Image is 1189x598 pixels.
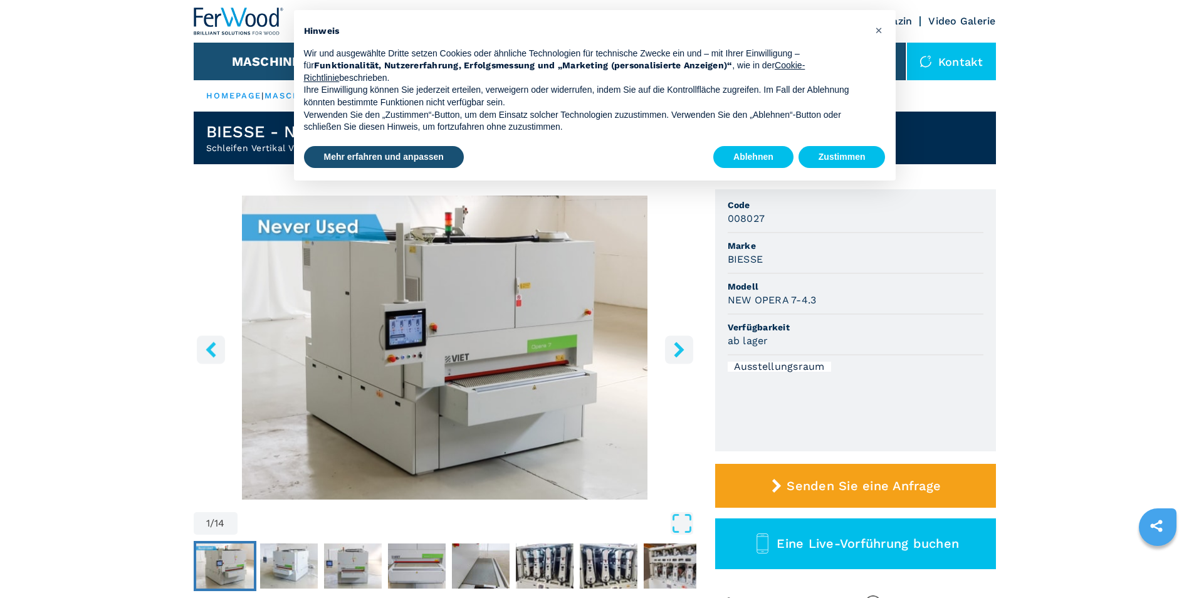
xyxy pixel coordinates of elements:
span: × [875,23,883,38]
button: Go to Slide 5 [449,541,512,591]
img: Kontakt [919,55,932,68]
img: dea0b160b06de987df076bc288db02f7 [324,543,382,589]
button: Maschinen [232,54,310,69]
strong: Funktionalität, Nutzererfahrung, Erfolgsmessung und „Marketing (personalisierte Anzeigen)“ [314,60,733,70]
img: ce6f1cc4eac11fd9f4a137a60e2d2ab4 [260,543,318,589]
button: Go to Slide 2 [258,541,320,591]
h3: ab lager [728,333,768,348]
button: Ablehnen [713,146,794,169]
button: Zustimmen [799,146,886,169]
button: Senden Sie eine Anfrage [715,464,996,508]
p: Verwenden Sie den „Zustimmen“-Button, um dem Einsatz solcher Technologien zuzustimmen. Verwenden ... [304,109,866,134]
img: 0fa784183b41aff827a7377a937ffa04 [452,543,510,589]
h3: 008027 [728,211,765,226]
button: Go to Slide 1 [194,541,256,591]
a: Video Galerie [928,15,995,27]
a: sharethis [1141,510,1172,542]
button: left-button [197,335,225,364]
button: right-button [665,335,693,364]
div: Go to Slide 1 [194,196,696,500]
button: Schließen Sie diesen Hinweis [869,20,889,40]
h2: Schleifen Vertikal Von Oben [206,142,427,154]
img: 2951fcef26ee5363ac09c193238f5d30 [516,543,574,589]
a: HOMEPAGE [206,91,262,100]
button: Mehr erfahren und anpassen [304,146,464,169]
button: Go to Slide 3 [322,541,384,591]
h3: NEW OPERA 7-4.3 [728,293,817,307]
img: 4fc1cd7e5da49431a97e42a830b7e6f2 [388,543,446,589]
button: Open Fullscreen [241,512,693,535]
img: 89206a6472bd8267f86545652d13f3f8 [196,543,254,589]
img: Ferwood [194,8,284,35]
button: Go to Slide 6 [513,541,576,591]
span: Eine Live-Vorführung buchen [777,536,959,551]
h1: BIESSE - NEW OPERA 7-4.3 [206,122,427,142]
img: 70831c24ff84e2f273f2c074152247de [580,543,637,589]
button: Go to Slide 4 [385,541,448,591]
p: Ihre Einwilligung können Sie jederzeit erteilen, verweigern oder widerrufen, indem Sie auf die Ko... [304,84,866,108]
span: / [210,518,214,528]
button: Eine Live-Vorführung buchen [715,518,996,569]
span: Senden Sie eine Anfrage [787,478,941,493]
img: ae97bdec610a70738ffcd1a9a0f54ff2 [644,543,701,589]
span: Verfügbarkeit [728,321,983,333]
a: maschinen [265,91,326,100]
p: Wir und ausgewählte Dritte setzen Cookies oder ähnliche Technologien für technische Zwecke ein un... [304,48,866,85]
span: 14 [214,518,225,528]
nav: Thumbnail Navigation [194,541,696,591]
span: | [261,91,264,100]
span: Marke [728,239,983,252]
span: Code [728,199,983,211]
button: Go to Slide 7 [577,541,640,591]
button: Go to Slide 8 [641,541,704,591]
div: Kontakt [907,43,996,80]
h2: Hinweis [304,25,866,38]
img: Schleifen Vertikal Von Oben BIESSE NEW OPERA 7-4.3 [194,196,696,500]
span: 1 [206,518,210,528]
h3: BIESSE [728,252,763,266]
div: Ausstellungsraum [728,362,831,372]
a: Cookie-Richtlinie [304,60,805,83]
span: Modell [728,280,983,293]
